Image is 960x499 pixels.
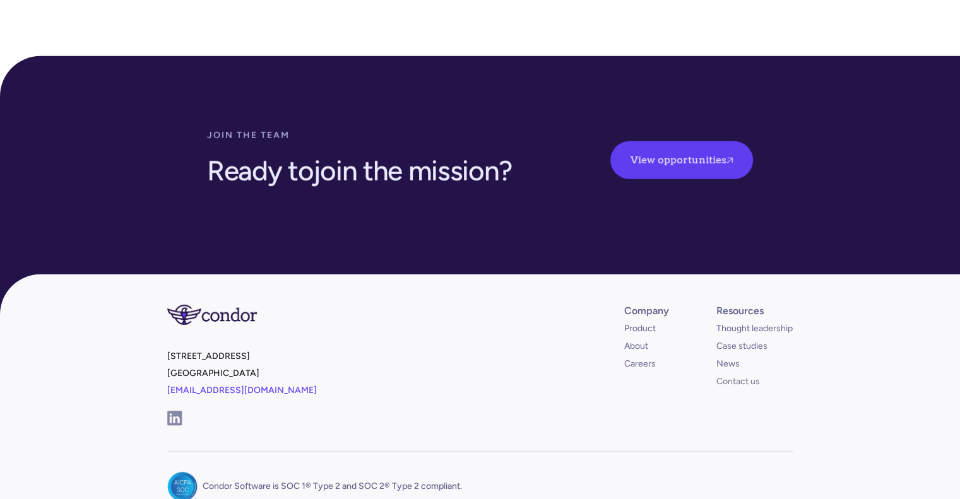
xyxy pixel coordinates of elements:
[726,156,733,165] span: 
[610,141,753,179] a: View opportunities
[207,148,512,189] h2: Ready to
[167,348,475,409] p: [STREET_ADDRESS] [GEOGRAPHIC_DATA]
[313,154,512,187] span: join the mission?
[207,123,512,148] div: Join the team
[716,358,740,370] a: News
[624,340,648,353] a: About
[716,340,767,353] a: Case studies
[716,375,760,388] a: Contact us
[624,305,669,317] div: Company
[624,358,656,370] a: Careers
[716,305,764,317] div: Resources
[716,322,793,335] a: Thought leadership
[167,385,317,396] a: [EMAIL_ADDRESS][DOMAIN_NAME]
[624,322,656,335] a: Product
[203,480,462,493] p: Condor Software is SOC 1® Type 2 and SOC 2® Type 2 compliant.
